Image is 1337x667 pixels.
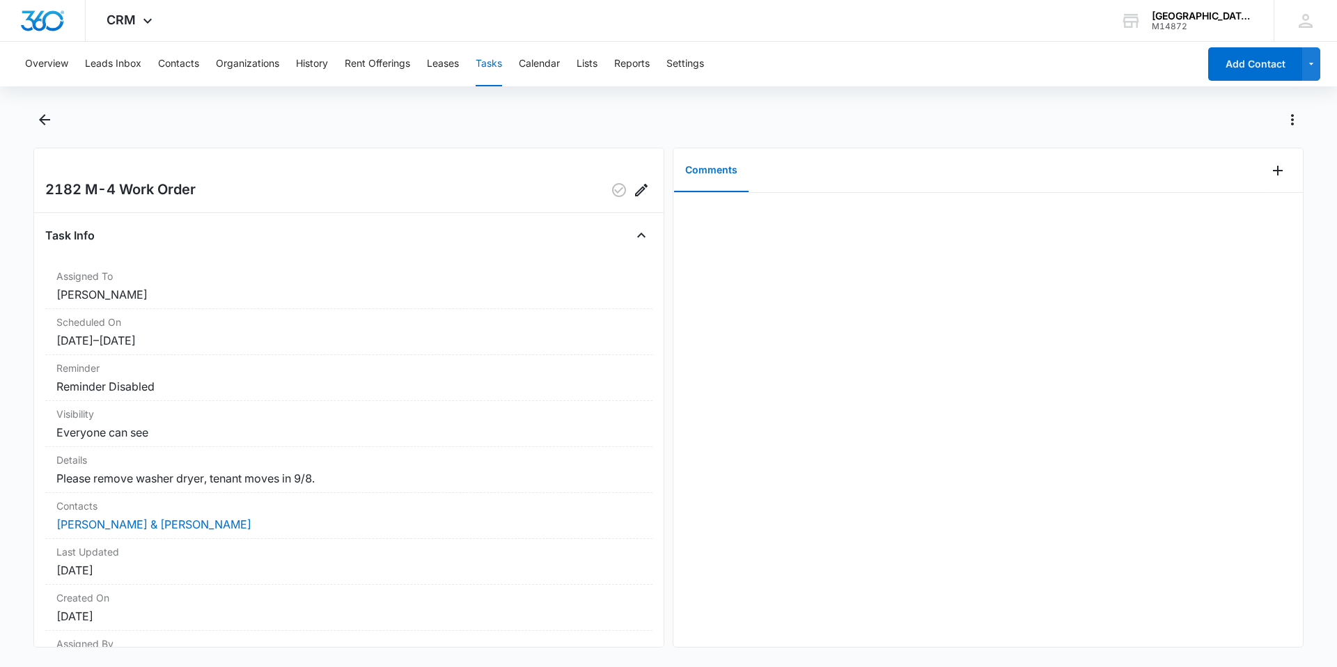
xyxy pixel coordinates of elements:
button: Leads Inbox [85,42,141,86]
button: Comments [674,149,749,192]
dt: Created On [56,590,641,605]
div: Contacts[PERSON_NAME] & [PERSON_NAME] [45,493,652,539]
button: Contacts [158,42,199,86]
button: Back [33,109,55,131]
a: [PERSON_NAME] & [PERSON_NAME] [56,517,251,531]
dt: Details [56,453,641,467]
button: Actions [1281,109,1304,131]
dt: Assigned By [56,636,641,651]
button: Reports [614,42,650,86]
div: account name [1152,10,1253,22]
div: account id [1152,22,1253,31]
dd: [PERSON_NAME] [56,286,641,303]
dd: Please remove washer dryer, tenant moves in 9/8. [56,470,641,487]
h2: 2182 M-4 Work Order [45,179,196,201]
dd: Reminder Disabled [56,378,641,395]
button: Add Comment [1267,159,1289,182]
dd: Everyone can see [56,424,641,441]
button: Lists [577,42,597,86]
dt: Scheduled On [56,315,641,329]
span: CRM [107,13,136,27]
div: Assigned To[PERSON_NAME] [45,263,652,309]
dt: Assigned To [56,269,641,283]
div: VisibilityEveryone can see [45,401,652,447]
dd: [DATE] – [DATE] [56,332,641,349]
button: History [296,42,328,86]
div: Scheduled On[DATE]–[DATE] [45,309,652,355]
button: Overview [25,42,68,86]
div: Last Updated[DATE] [45,539,652,585]
dd: [DATE] [56,608,641,625]
div: DetailsPlease remove washer dryer, tenant moves in 9/8. [45,447,652,493]
dd: [DATE] [56,562,641,579]
button: Close [630,224,652,246]
div: Created On[DATE] [45,585,652,631]
button: Edit [630,179,652,201]
button: Settings [666,42,704,86]
dt: Contacts [56,499,641,513]
h4: Task Info [45,227,95,244]
button: Add Contact [1208,47,1302,81]
dt: Reminder [56,361,641,375]
button: Rent Offerings [345,42,410,86]
dt: Visibility [56,407,641,421]
button: Leases [427,42,459,86]
button: Tasks [476,42,502,86]
button: Organizations [216,42,279,86]
dt: Last Updated [56,544,641,559]
div: ReminderReminder Disabled [45,355,652,401]
button: Calendar [519,42,560,86]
